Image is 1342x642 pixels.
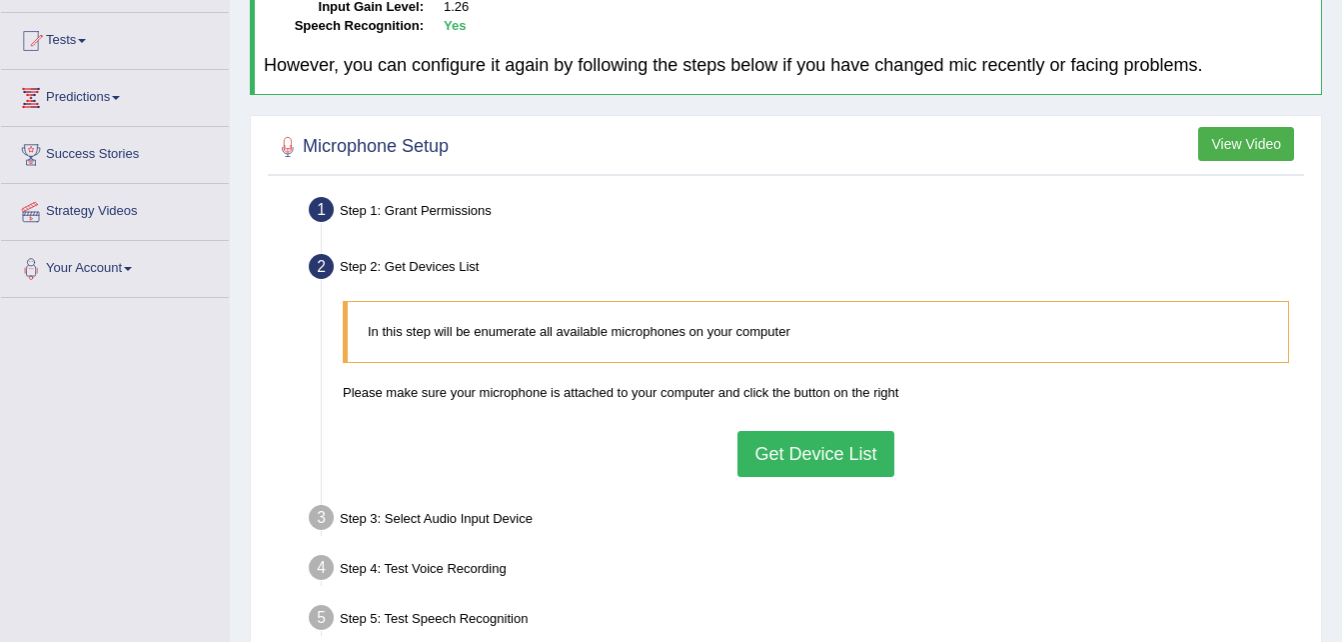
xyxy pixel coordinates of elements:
div: Step 4: Test Voice Recording [300,549,1312,593]
div: Step 1: Grant Permissions [300,191,1312,235]
a: Your Account [1,241,229,291]
a: Tests [1,13,229,63]
h4: However, you can configure it again by following the steps below if you have changed mic recently... [264,56,1312,76]
a: Strategy Videos [1,184,229,234]
div: Step 3: Select Audio Input Device [300,499,1312,543]
a: Success Stories [1,127,229,177]
div: Step 2: Get Devices List [300,248,1312,292]
b: Yes [444,18,466,33]
a: Predictions [1,70,229,120]
blockquote: In this step will be enumerate all available microphones on your computer [343,301,1289,362]
p: Please make sure your microphone is attached to your computer and click the button on the right [343,383,1289,402]
button: Get Device List [737,431,893,477]
h2: Microphone Setup [273,132,449,162]
dt: Speech Recognition: [264,17,424,36]
button: View Video [1198,127,1294,161]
